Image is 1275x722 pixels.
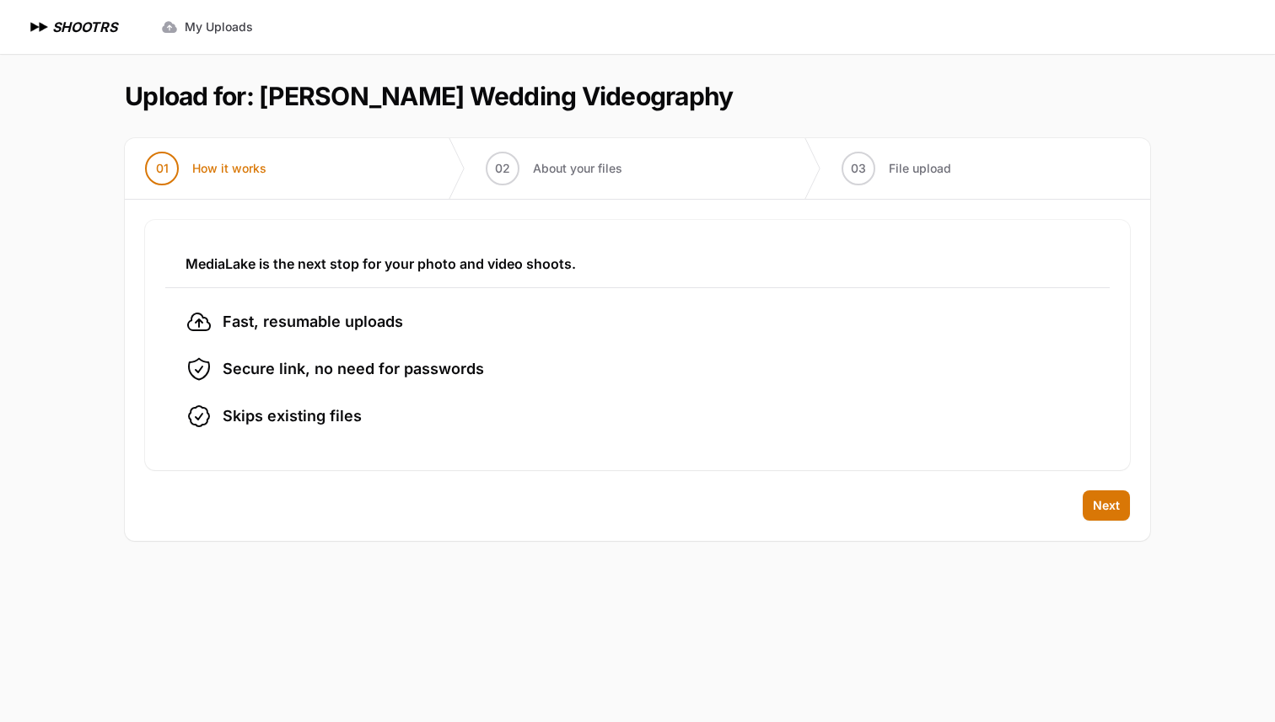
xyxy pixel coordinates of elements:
img: SHOOTRS [27,17,52,37]
span: Next [1093,497,1120,514]
a: My Uploads [151,12,263,42]
span: Fast, resumable uploads [223,310,403,334]
h1: SHOOTRS [52,17,117,37]
span: File upload [889,160,951,177]
span: 02 [495,160,510,177]
span: About your files [533,160,622,177]
span: Secure link, no need for passwords [223,357,484,381]
a: SHOOTRS SHOOTRS [27,17,117,37]
button: 02 About your files [465,138,643,199]
span: How it works [192,160,266,177]
button: 01 How it works [125,138,287,199]
h3: MediaLake is the next stop for your photo and video shoots. [186,254,1089,274]
h1: Upload for: [PERSON_NAME] Wedding Videography [125,81,733,111]
span: 01 [156,160,169,177]
span: Skips existing files [223,404,362,428]
span: 03 [851,160,866,177]
button: 03 File upload [821,138,971,199]
span: My Uploads [185,19,253,35]
button: Next [1083,490,1130,521]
